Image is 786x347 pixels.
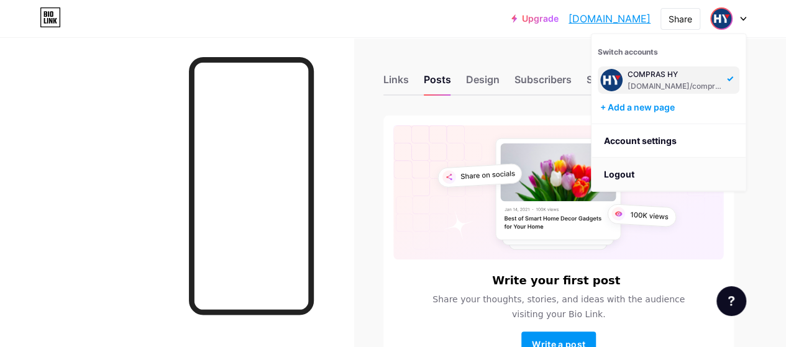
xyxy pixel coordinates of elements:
div: Links [383,72,409,94]
img: comprashy [711,9,731,29]
div: Posts [424,72,451,94]
div: Share [669,12,692,25]
div: Subscribers [514,72,572,94]
span: Switch accounts [598,47,658,56]
img: comprashy [600,69,623,91]
a: [DOMAIN_NAME] [569,11,651,26]
div: Design [466,72,500,94]
h6: Write your first post [492,274,620,287]
span: Share your thoughts, stories, and ideas with the audience visiting your Bio Link. [426,292,690,322]
div: [DOMAIN_NAME]/comprashy [628,81,723,91]
a: Account settings [592,124,746,158]
div: + Add a new page [600,101,739,114]
div: Stats [587,72,611,94]
div: COMPRAS HY [628,70,723,79]
li: Logout [592,158,746,191]
a: Upgrade [511,14,559,24]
